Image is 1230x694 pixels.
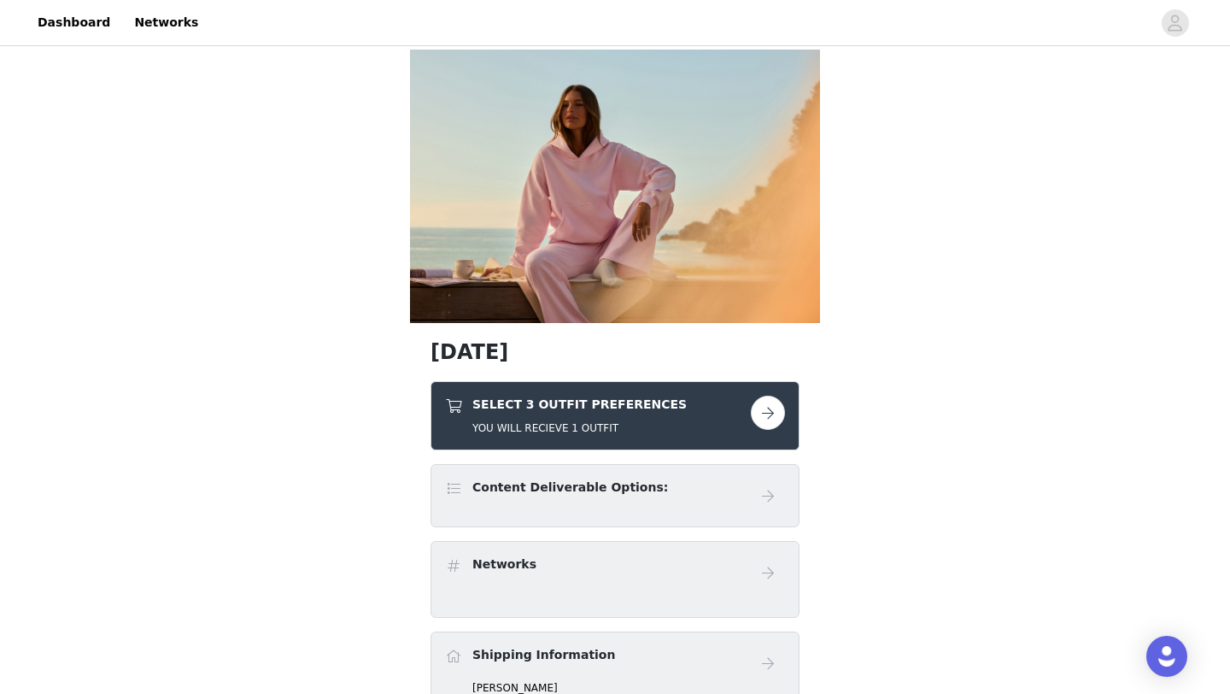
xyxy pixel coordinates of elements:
[472,646,615,664] h4: Shipping Information
[124,3,208,42] a: Networks
[27,3,120,42] a: Dashboard
[472,556,536,573] h4: Networks
[472,479,668,497] h4: Content Deliverable Options:
[410,50,820,323] img: campaign image
[430,541,799,618] div: Networks
[430,464,799,527] div: Content Deliverable Options:
[1167,9,1183,37] div: avatar
[472,421,687,436] h5: YOU WILL RECIEVE 1 OUTFIT
[472,396,687,414] h4: SELECT 3 OUTFIT PREFERENCES
[1146,636,1187,677] div: Open Intercom Messenger
[430,381,799,450] div: SELECT 3 OUTFIT PREFERENCES
[430,337,799,368] h1: [DATE]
